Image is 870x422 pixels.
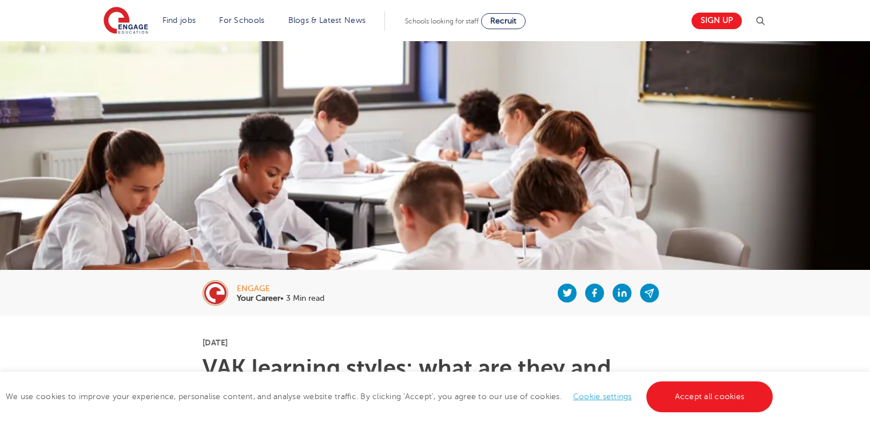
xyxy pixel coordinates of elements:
[202,339,668,347] p: [DATE]
[646,381,773,412] a: Accept all cookies
[481,13,526,29] a: Recruit
[219,16,264,25] a: For Schools
[237,285,324,293] div: engage
[288,16,366,25] a: Blogs & Latest News
[6,392,776,401] span: We use cookies to improve your experience, personalise content, and analyse website traffic. By c...
[162,16,196,25] a: Find jobs
[237,294,324,302] p: • 3 Min read
[490,17,517,25] span: Recruit
[692,13,742,29] a: Sign up
[573,392,632,401] a: Cookie settings
[405,17,479,25] span: Schools looking for staff
[104,7,148,35] img: Engage Education
[202,357,668,403] h1: VAK learning styles: what are they and what do they mean? Engage Education |
[237,294,280,302] b: Your Career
